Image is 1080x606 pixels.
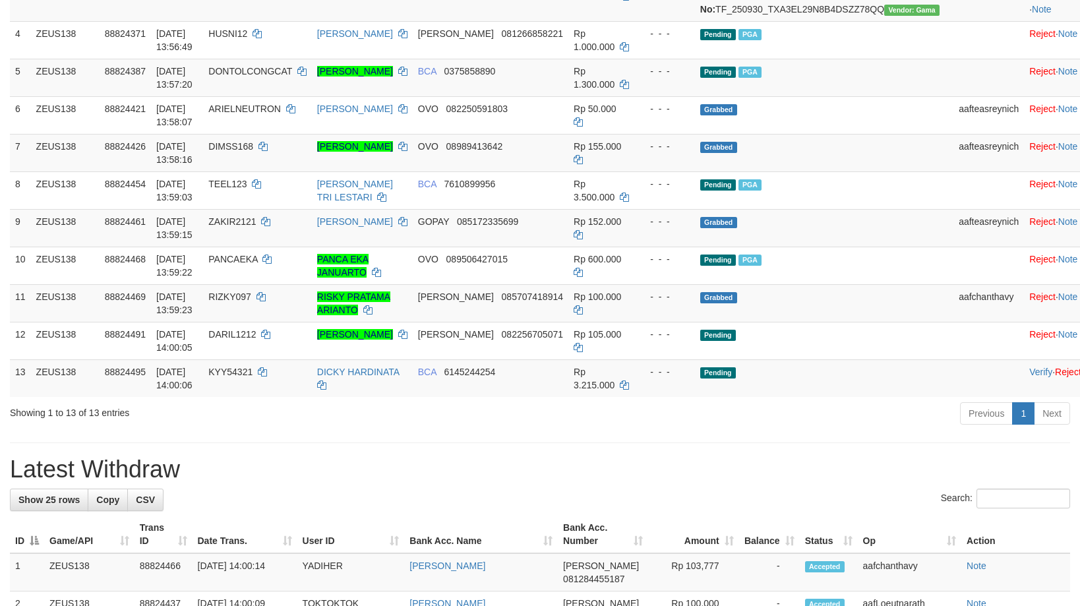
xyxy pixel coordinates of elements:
span: Rp 3.215.000 [574,367,615,390]
span: [DATE] 14:00:05 [156,329,193,353]
a: Reject [1029,216,1056,227]
div: - - - [640,365,690,379]
span: 88824454 [105,179,146,189]
a: [PERSON_NAME] [317,28,393,39]
span: 88824387 [105,66,146,76]
a: CSV [127,489,164,511]
span: 88824371 [105,28,146,39]
th: Status: activate to sort column ascending [800,516,858,553]
td: 8 [10,171,31,209]
a: Note [1058,66,1078,76]
span: RIZKY097 [208,291,251,302]
span: GOPAY [418,216,449,227]
a: Show 25 rows [10,489,88,511]
a: Reject [1029,141,1056,152]
a: Reject [1029,179,1056,189]
span: Copy 08989413642 to clipboard [446,141,503,152]
span: 88824426 [105,141,146,152]
td: aafchanthavy [953,284,1024,322]
div: - - - [640,253,690,266]
a: [PERSON_NAME] TRI LESTARI [317,179,393,202]
span: [DATE] 13:59:03 [156,179,193,202]
th: ID: activate to sort column descending [10,516,44,553]
a: [PERSON_NAME] [317,141,393,152]
a: Reject [1029,329,1056,340]
a: Note [967,561,986,571]
td: ZEUS138 [31,322,100,359]
th: Date Trans.: activate to sort column ascending [193,516,297,553]
a: Note [1058,141,1078,152]
div: - - - [640,140,690,153]
a: DICKY HARDINATA [317,367,399,377]
a: [PERSON_NAME] [409,561,485,571]
td: 1 [10,553,44,591]
span: Marked by aafpengsreynich [738,29,762,40]
td: 5 [10,59,31,96]
td: ZEUS138 [44,553,135,591]
span: Copy [96,495,119,505]
th: Trans ID: activate to sort column ascending [135,516,193,553]
span: 88824469 [105,291,146,302]
div: - - - [640,215,690,228]
span: DIMSS168 [208,141,253,152]
span: [DATE] 13:56:49 [156,28,193,52]
th: Bank Acc. Number: activate to sort column ascending [558,516,648,553]
td: 88824466 [135,553,193,591]
span: [DATE] 13:57:20 [156,66,193,90]
a: Note [1058,254,1078,264]
span: Pending [700,367,736,379]
span: 88824421 [105,104,146,114]
td: aafteasreynich [953,134,1024,171]
span: Copy 089506427015 to clipboard [446,254,508,264]
span: 88824491 [105,329,146,340]
span: PANCAEKA [208,254,257,264]
span: Rp 600.000 [574,254,621,264]
span: OVO [418,141,438,152]
td: ZEUS138 [31,96,100,134]
span: [DATE] 14:00:06 [156,367,193,390]
div: - - - [640,65,690,78]
span: 88824468 [105,254,146,264]
a: Reject [1029,291,1056,302]
td: ZEUS138 [31,359,100,397]
th: Bank Acc. Name: activate to sort column ascending [404,516,558,553]
span: Pending [700,67,736,78]
span: DONTOLCONGCAT [208,66,292,76]
span: Grabbed [700,292,737,303]
span: Accepted [805,561,845,572]
span: Pending [700,29,736,40]
a: Verify [1029,367,1052,377]
span: [DATE] 13:58:16 [156,141,193,165]
span: DARIL1212 [208,329,256,340]
h1: Latest Withdraw [10,456,1070,483]
a: Note [1058,329,1078,340]
span: OVO [418,104,438,114]
span: Copy 082250591803 to clipboard [446,104,508,114]
td: 13 [10,359,31,397]
span: Rp 152.000 [574,216,621,227]
span: BCA [418,66,436,76]
div: - - - [640,177,690,191]
th: User ID: activate to sort column ascending [297,516,405,553]
div: - - - [640,27,690,40]
span: [PERSON_NAME] [418,329,494,340]
span: Rp 50.000 [574,104,616,114]
td: 11 [10,284,31,322]
a: Reject [1029,254,1056,264]
span: Copy 6145244254 to clipboard [444,367,495,377]
span: Copy 7610899956 to clipboard [444,179,495,189]
span: [PERSON_NAME] [418,28,494,39]
span: HUSNI12 [208,28,247,39]
span: 88824495 [105,367,146,377]
a: [PERSON_NAME] [317,104,393,114]
a: Note [1032,4,1052,15]
td: ZEUS138 [31,209,100,247]
span: [DATE] 13:59:23 [156,291,193,315]
span: [DATE] 13:59:22 [156,254,193,278]
th: Amount: activate to sort column ascending [648,516,739,553]
a: Note [1058,28,1078,39]
span: OVO [418,254,438,264]
td: aafchanthavy [858,553,962,591]
div: - - - [640,102,690,115]
span: BCA [418,367,436,377]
